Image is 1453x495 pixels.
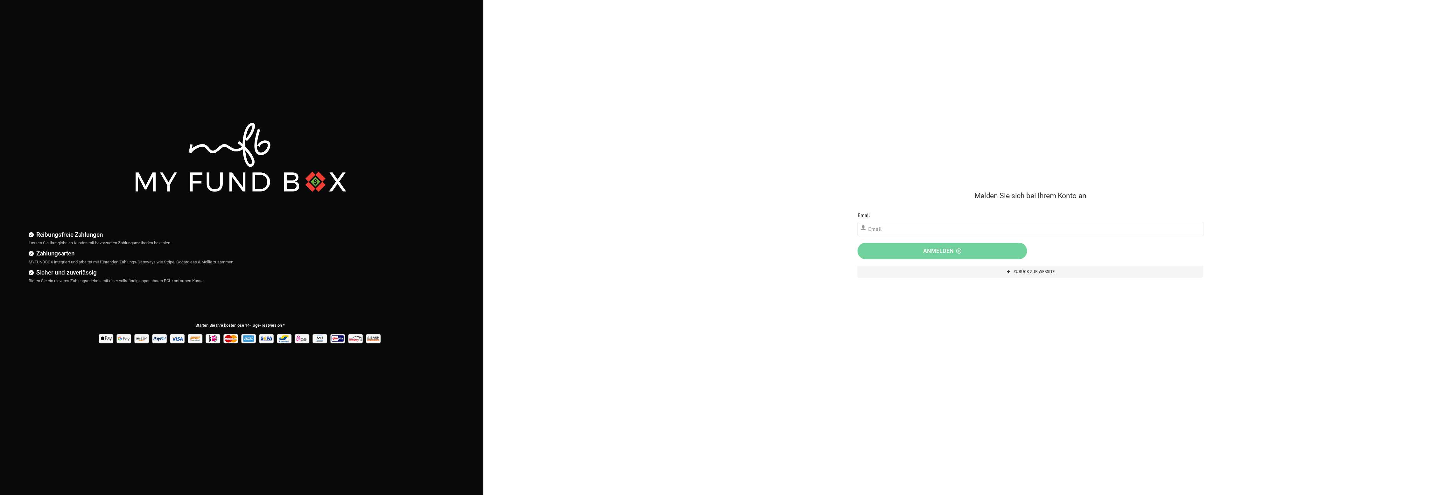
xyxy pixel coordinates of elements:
span: Bieten Sie ein cleveres Zahlungserlebnis mit einer vollständig anpassbaren PCI-konformen Kasse. [29,278,205,283]
img: Bancontact Pay [276,332,293,345]
img: Visa [169,332,186,345]
img: Sofort Pay [187,332,204,345]
img: Ideal Pay [205,332,222,345]
img: p24 Pay [347,332,364,345]
img: banktransfer [365,332,382,345]
img: Paypal [151,332,168,345]
input: Email [858,222,1204,236]
img: mfbwhite.png [132,120,348,195]
label: Email [858,212,870,220]
h4: Reibungsfreie Zahlungen [29,230,458,239]
span: Lassen Sie Ihre globalen Kunden mit bevorzugten Zahlungsmethoden bezahlen. [29,241,171,245]
img: Amazon [134,332,151,345]
h4: Sicher und zuverlässig [29,268,458,277]
img: sepa Pay [258,332,275,345]
span: MYFUNDBOX integriert und arbeitet mit führenden Zahlungs-Gateways wie Stripe, Gocardless & Mollie... [29,260,234,264]
img: Mastercard Pay [223,332,240,345]
img: mb Pay [312,332,329,345]
a: Zurück zur Website [858,266,1204,278]
span: Anmelden [923,247,962,254]
img: american_express Pay [241,332,257,345]
h4: Zahlungsarten [29,249,458,258]
button: Anmelden [858,243,1027,259]
img: EPS Pay [294,332,311,345]
img: Apple Pay [98,332,115,345]
h2: Melden Sie sich bei Ihrem Konto an [858,190,1204,201]
img: Google Pay [116,332,133,345]
img: giropay [330,332,347,345]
